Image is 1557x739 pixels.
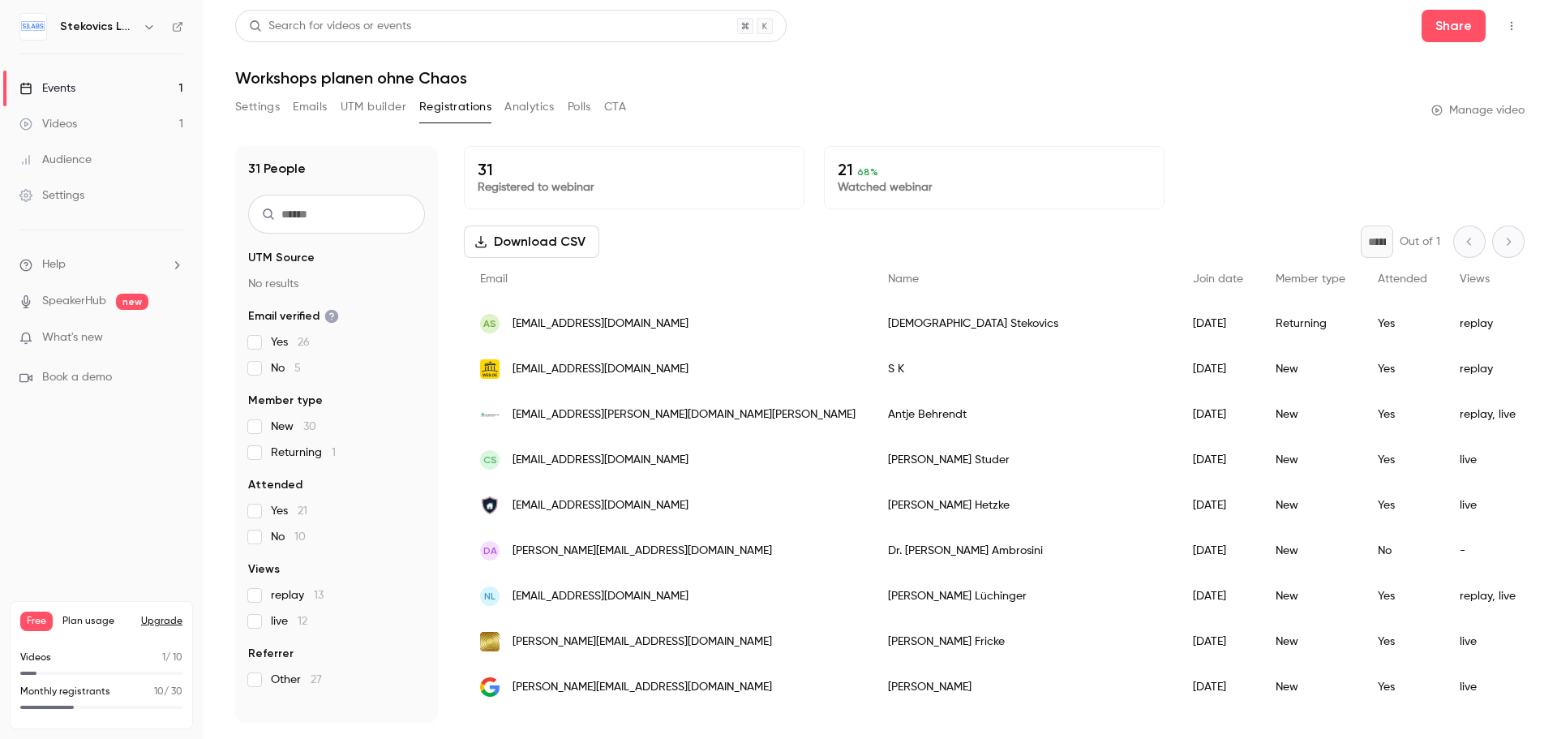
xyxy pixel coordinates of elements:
p: No results [248,276,425,292]
span: Attended [248,477,302,493]
span: Views [248,561,280,578]
div: Settings [19,187,84,204]
button: CTA [604,94,626,120]
span: CS [483,453,497,467]
button: Settings [235,94,280,120]
img: web.de [480,359,500,379]
img: andreafricke.com [480,632,500,651]
img: securitax.ch [480,496,500,515]
div: [DATE] [1177,483,1259,528]
span: Help [42,256,66,273]
h1: 31 People [248,159,306,178]
p: / 10 [162,651,182,665]
img: googlemail.com [480,677,500,698]
div: New [1259,574,1362,619]
button: Analytics [504,94,555,120]
div: [DATE] [1177,664,1259,710]
button: Download CSV [464,226,599,258]
span: Free [20,612,53,631]
span: DA [483,544,497,558]
div: Events [19,80,75,97]
span: Member type [1276,273,1345,285]
span: 26 [298,337,310,348]
p: 21 [838,160,1151,179]
span: [EMAIL_ADDRESS][DOMAIN_NAME] [513,361,688,378]
span: [PERSON_NAME][EMAIL_ADDRESS][DOMAIN_NAME] [513,679,772,696]
div: New [1259,483,1362,528]
span: New [271,419,316,435]
button: Share [1422,10,1486,42]
div: replay [1443,346,1532,392]
div: [DATE] [1177,346,1259,392]
p: Out of 1 [1400,234,1440,250]
span: [EMAIL_ADDRESS][DOMAIN_NAME] [513,588,688,605]
span: 13 [314,590,324,601]
div: Antje Behrendt [872,392,1177,437]
button: Registrations [419,94,491,120]
p: Monthly registrants [20,685,110,699]
span: Email verified [248,308,339,324]
div: [DATE] [1177,619,1259,664]
div: [DATE] [1177,528,1259,574]
div: [PERSON_NAME] Fricke [872,619,1177,664]
div: S K [872,346,1177,392]
span: Plan usage [62,615,131,628]
span: AS [483,316,496,331]
p: / 30 [154,685,182,699]
div: Search for videos or events [249,18,411,35]
div: - [1443,528,1532,574]
span: 1 [162,653,165,663]
p: Watched webinar [838,179,1151,195]
span: No [271,360,301,376]
span: Yes [271,503,307,519]
span: 5 [294,363,301,374]
span: [EMAIL_ADDRESS][DOMAIN_NAME] [513,452,688,469]
span: UTM Source [248,250,315,266]
span: Attended [1378,273,1427,285]
span: No [271,529,306,545]
div: Returning [1259,301,1362,346]
span: 68 % [857,166,878,178]
span: 10 [154,687,164,697]
span: 1 [332,447,336,458]
span: What's new [42,329,103,346]
span: Returning [271,445,336,461]
div: Yes [1362,483,1443,528]
div: [PERSON_NAME] Studer [872,437,1177,483]
span: [EMAIL_ADDRESS][DOMAIN_NAME] [513,316,688,333]
span: 12 [298,616,307,627]
div: [DATE] [1177,301,1259,346]
div: replay, live [1443,392,1532,437]
span: [PERSON_NAME][EMAIL_ADDRESS][DOMAIN_NAME] [513,543,772,560]
span: Views [1460,273,1490,285]
div: [DATE] [1177,574,1259,619]
span: Yes [271,334,310,350]
span: Member type [248,393,323,409]
div: Yes [1362,574,1443,619]
section: facet-groups [248,250,425,688]
div: Yes [1362,664,1443,710]
a: Manage video [1431,102,1525,118]
h1: Workshops planen ohne Chaos [235,68,1525,88]
div: Yes [1362,346,1443,392]
p: 31 [478,160,791,179]
img: eah-jena.de [480,405,500,424]
div: [DATE] [1177,392,1259,437]
button: Upgrade [141,615,182,628]
p: Videos [20,651,51,665]
img: Stekovics LABS [20,14,46,40]
span: [EMAIL_ADDRESS][PERSON_NAME][DOMAIN_NAME][PERSON_NAME] [513,406,856,423]
div: Videos [19,116,77,132]
div: New [1259,437,1362,483]
div: replay, live [1443,574,1532,619]
div: replay [1443,301,1532,346]
span: Book a demo [42,369,112,386]
div: Yes [1362,392,1443,437]
div: live [1443,664,1532,710]
li: help-dropdown-opener [19,256,183,273]
button: Emails [293,94,327,120]
div: Yes [1362,437,1443,483]
div: New [1259,619,1362,664]
div: Dr. [PERSON_NAME] Ambrosini [872,528,1177,574]
span: [EMAIL_ADDRESS][DOMAIN_NAME] [513,497,688,514]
